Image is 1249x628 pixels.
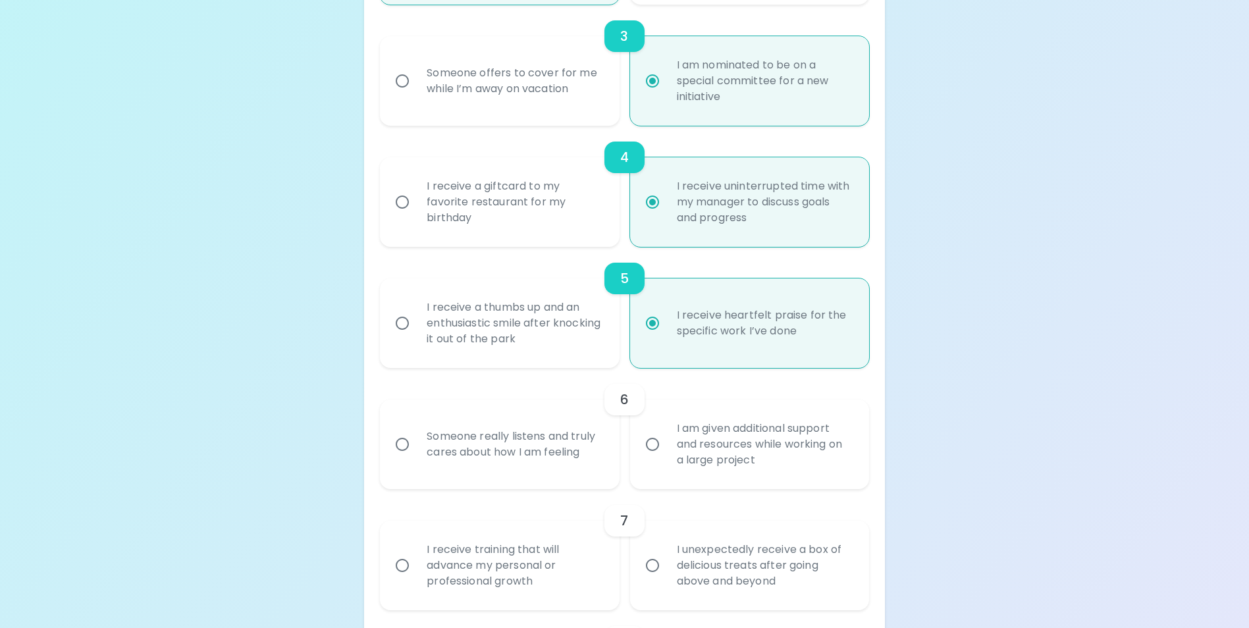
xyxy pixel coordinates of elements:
div: choice-group-check [380,489,868,610]
h6: 7 [620,510,628,531]
div: choice-group-check [380,5,868,126]
div: Someone offers to cover for me while I’m away on vacation [416,49,612,113]
div: Someone really listens and truly cares about how I am feeling [416,413,612,476]
div: choice-group-check [380,368,868,489]
div: I am given additional support and resources while working on a large project [666,405,862,484]
div: I unexpectedly receive a box of delicious treats after going above and beyond [666,526,862,605]
div: choice-group-check [380,126,868,247]
div: I receive a thumbs up and an enthusiastic smile after knocking it out of the park [416,284,612,363]
div: choice-group-check [380,247,868,368]
div: I receive training that will advance my personal or professional growth [416,526,612,605]
h6: 4 [620,147,629,168]
div: I am nominated to be on a special committee for a new initiative [666,41,862,120]
h6: 3 [620,26,628,47]
div: I receive a giftcard to my favorite restaurant for my birthday [416,163,612,242]
h6: 6 [620,389,629,410]
div: I receive uninterrupted time with my manager to discuss goals and progress [666,163,862,242]
div: I receive heartfelt praise for the specific work I’ve done [666,292,862,355]
h6: 5 [620,268,629,289]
